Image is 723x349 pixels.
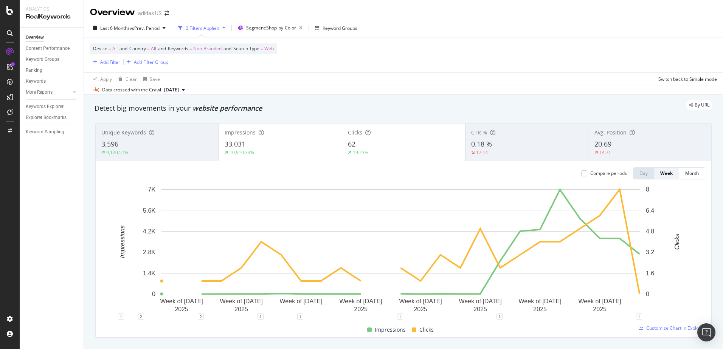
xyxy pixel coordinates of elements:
text: 1.4K [143,270,155,276]
button: Add Filter [90,57,120,66]
text: 4.8 [646,228,654,235]
div: Month [685,170,699,176]
div: 1 [496,313,503,320]
a: Keyword Groups [26,56,78,63]
button: Apply [90,73,112,85]
span: Customize Chart in Explorer [646,325,705,331]
text: Clicks [674,234,680,250]
div: Save [150,76,160,82]
div: Overview [26,34,44,42]
text: 4.2K [143,228,155,235]
span: 0.18 % [471,139,492,148]
span: Unique Keywords [101,129,146,136]
text: 8 [646,186,649,193]
div: Keyword Groups [323,25,357,31]
div: Keyword Sampling [26,128,64,136]
div: More Reports [26,88,53,96]
text: Week of [DATE] [280,298,323,304]
div: legacy label [686,100,712,110]
div: 2 [198,313,204,320]
div: 2 [138,313,144,320]
svg: A chart. [102,185,700,317]
span: Last 6 Months [100,25,130,31]
text: 2025 [175,306,188,312]
button: Save [140,73,160,85]
div: Apply [100,76,112,82]
span: 3,596 [101,139,118,148]
div: adidas US [138,9,161,17]
span: = [109,45,111,52]
div: 2 Filters Applied [186,25,219,31]
div: Add Filter [100,59,120,65]
div: 17.14 [476,149,488,156]
span: 2025 Oct. 1st [164,86,179,93]
text: 3.2 [646,249,654,255]
button: Switch back to Simple mode [655,73,717,85]
span: 33,031 [225,139,245,148]
button: Add Filter Group [124,57,168,66]
text: 2025 [414,306,427,312]
button: Clear [115,73,137,85]
button: Segment:Shop-by-Color [235,22,306,34]
span: Keywords [168,45,188,52]
span: = [261,45,263,52]
div: Content Performance [26,45,70,53]
div: RealKeywords [26,12,78,21]
span: Segment: Shop-by-Color [246,25,296,31]
span: Impressions [225,129,256,136]
text: 2025 [234,306,248,312]
button: Day [633,167,654,179]
span: vs Prev. Period [130,25,160,31]
text: Week of [DATE] [399,298,442,304]
text: Week of [DATE] [519,298,562,304]
a: More Reports [26,88,71,96]
span: Non-Branded [193,43,222,54]
span: and [223,45,231,52]
span: 62 [348,139,355,148]
span: and [119,45,127,52]
span: Device [93,45,107,52]
span: Country [129,45,146,52]
a: Keyword Sampling [26,128,78,136]
div: 9,120.51% [106,149,128,156]
div: Explorer Bookmarks [26,114,67,122]
a: Explorer Bookmarks [26,114,78,122]
div: Switch back to Simple mode [658,76,717,82]
div: Add Filter Group [134,59,168,65]
text: Week of [DATE] [340,298,382,304]
text: Impressions [119,225,126,258]
span: Web [264,43,274,54]
text: Week of [DATE] [220,298,263,304]
div: Keywords [26,77,46,85]
div: 1 [397,313,403,320]
span: Impressions [375,325,406,334]
div: Analytics [26,6,78,12]
button: [DATE] [161,85,188,94]
div: Compare periods [590,170,627,176]
a: Overview [26,34,78,42]
text: 7K [148,186,155,193]
div: Data crossed with the Crawl [102,86,161,93]
text: 5.6K [143,207,155,213]
div: Clear [126,76,137,82]
div: 10,910.33% [230,149,254,156]
text: Week of [DATE] [459,298,502,304]
text: 1.6 [646,270,654,276]
span: 20.69 [594,139,611,148]
button: Keyword Groups [312,22,360,34]
div: arrow-right-arrow-left [164,11,169,16]
div: Overview [90,6,135,19]
text: 2.8K [143,249,155,255]
span: Avg. Position [594,129,627,136]
a: Keywords Explorer [26,103,78,111]
span: and [158,45,166,52]
button: 2 Filters Applied [175,22,228,34]
div: 1 [297,313,303,320]
text: 2025 [473,306,487,312]
text: 0 [152,291,155,297]
text: 2025 [593,306,607,312]
text: Week of [DATE] [579,298,621,304]
span: CTR % [471,129,487,136]
span: All [151,43,156,54]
